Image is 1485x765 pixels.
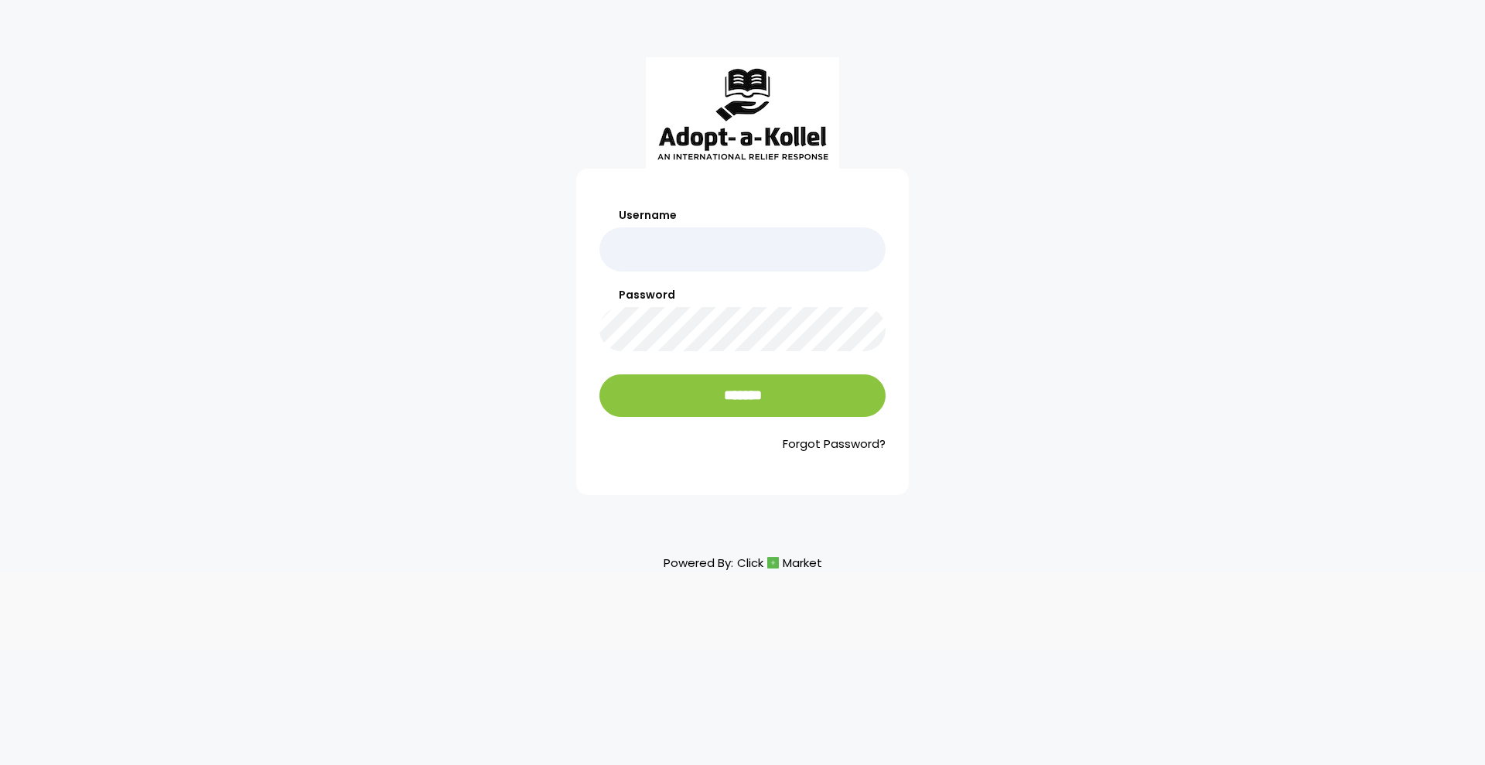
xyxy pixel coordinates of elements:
[599,287,886,303] label: Password
[664,552,822,573] p: Powered By:
[767,557,779,569] img: cm_icon.png
[737,552,822,573] a: ClickMarket
[599,207,886,224] label: Username
[599,435,886,453] a: Forgot Password?
[646,57,839,169] img: aak_logo_sm.jpeg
